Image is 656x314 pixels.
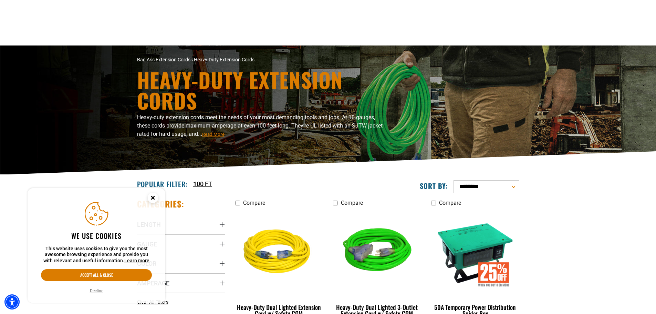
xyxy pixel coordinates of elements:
summary: Amperage [137,273,225,293]
span: Read More [202,132,225,137]
summary: Color [137,254,225,273]
label: Sort by: [420,181,448,190]
button: Accept all & close [41,269,152,281]
img: 50A Temporary Power Distribution Spider Box [432,213,519,292]
span: Compare [243,200,265,206]
div: Accessibility Menu [4,294,20,310]
h2: Popular Filter: [137,180,188,189]
span: Heavy-Duty Extension Cords [194,57,254,62]
aside: Cookie Consent [28,188,165,303]
img: neon green [334,213,420,292]
a: 100 FT [193,179,212,189]
span: › [191,57,193,62]
nav: breadcrumbs [137,56,388,63]
span: Clear All Filters [137,299,168,305]
span: Compare [439,200,461,206]
button: Close this option [140,188,165,210]
h2: We use cookies [41,231,152,240]
a: Bad Ass Extension Cords [137,57,190,62]
button: Decline [88,287,105,294]
summary: Length [137,215,225,234]
p: This website uses cookies to give you the most awesome browsing experience and provide you with r... [41,246,152,264]
summary: Gauge [137,234,225,254]
h1: Heavy-Duty Extension Cords [137,69,388,111]
img: yellow [236,213,322,292]
a: This website uses cookies to give you the most awesome browsing experience and provide you with r... [124,258,149,263]
span: Heavy-duty extension cords meet the needs of your most demanding tools and jobs. At 10 gauges, th... [137,114,383,137]
span: Compare [341,200,363,206]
